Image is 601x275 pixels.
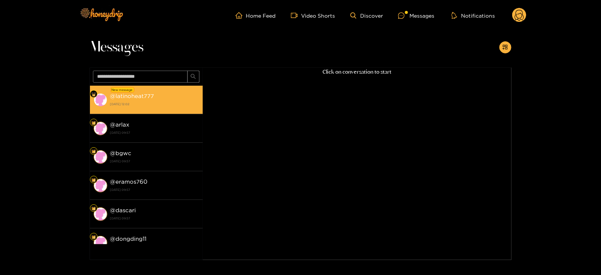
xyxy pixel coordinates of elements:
div: Messages [398,11,434,20]
button: appstore-add [499,41,511,53]
span: appstore-add [502,44,508,51]
strong: [DATE] 09:57 [110,129,199,136]
img: conversation [94,150,107,164]
strong: @ eramos760 [110,178,148,185]
strong: @ bgwc [110,150,132,156]
div: New message [111,87,134,92]
strong: @ latinoheat777 [110,93,154,99]
strong: @ dongding11 [110,236,147,242]
strong: [DATE] 12:02 [110,101,199,107]
strong: @ dascari [110,207,136,213]
span: Messages [90,38,144,56]
img: Fan Level [91,178,96,182]
a: Discover [350,12,383,19]
strong: [DATE] 09:57 [110,215,199,222]
img: Fan Level [91,235,96,239]
button: Notifications [449,12,497,19]
img: conversation [94,122,107,135]
img: conversation [94,179,107,192]
img: conversation [94,93,107,107]
img: Fan Level [91,121,96,125]
button: search [187,71,199,83]
span: video-camera [291,12,301,19]
img: conversation [94,207,107,221]
strong: [DATE] 09:57 [110,158,199,165]
strong: [DATE] 09:57 [110,243,199,250]
span: home [236,12,246,19]
strong: @ arlax [110,121,130,128]
img: Fan Level [91,149,96,154]
img: conversation [94,236,107,249]
strong: [DATE] 09:57 [110,186,199,193]
a: Video Shorts [291,12,335,19]
p: Click on conversation to start [203,68,511,76]
img: Fan Level [91,206,96,211]
a: Home Feed [236,12,276,19]
span: search [190,74,196,80]
img: Fan Level [91,92,96,97]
